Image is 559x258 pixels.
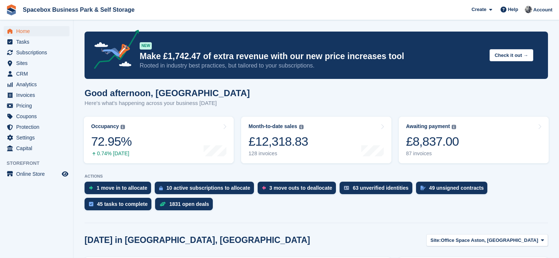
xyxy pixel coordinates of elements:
[16,90,60,100] span: Invoices
[140,42,152,50] div: NEW
[16,143,60,153] span: Capital
[299,125,304,129] img: icon-info-grey-7440780725fd019a000dd9b08b2336e03edf1995a4989e88bcd33f0948082b44.svg
[89,186,93,190] img: move_ins_to_allocate_icon-fdf77a2bb77ea45bf5b3d319d69a93e2d87916cf1d5bf7949dd705db3b84f3ca.svg
[426,234,548,246] button: Site: Office Space Aston, [GEOGRAPHIC_DATA]
[4,169,69,179] a: menu
[169,201,209,207] div: 1831 open deals
[525,6,532,13] img: SUDIPTA VIRMANI
[121,125,125,129] img: icon-info-grey-7440780725fd019a000dd9b08b2336e03edf1995a4989e88bcd33f0948082b44.svg
[84,117,234,163] a: Occupancy 72.95% 0.74% [DATE]
[248,134,308,149] div: £12,318.83
[472,6,486,13] span: Create
[344,186,349,190] img: verify_identity-adf6edd0f0f0b5bbfe63781bf79b02c33cf7c696d77639b501bdc392416b5a36.svg
[140,62,484,70] p: Rooted in industry best practices, but tailored to your subscriptions.
[490,49,533,61] button: Check it out →
[91,150,132,157] div: 0.74% [DATE]
[416,182,491,198] a: 49 unsigned contracts
[406,134,459,149] div: £8,837.00
[16,132,60,143] span: Settings
[88,30,139,72] img: price-adjustments-announcement-icon-8257ccfd72463d97f412b2fc003d46551f7dbcb40ab6d574587a9cd5c0d94...
[4,111,69,121] a: menu
[430,237,441,244] span: Site:
[4,47,69,58] a: menu
[91,123,119,130] div: Occupancy
[20,4,137,16] a: Spacebox Business Park & Self Storage
[441,237,538,244] span: Office Space Aston, [GEOGRAPHIC_DATA]
[155,182,258,198] a: 10 active subscriptions to allocate
[16,69,60,79] span: CRM
[262,186,266,190] img: move_outs_to_deallocate_icon-f764333ba52eb49d3ac5e1228854f67142a1ed5810a6f6cc68b1a99e826820c5.svg
[4,79,69,90] a: menu
[16,79,60,90] span: Analytics
[4,143,69,153] a: menu
[85,88,250,98] h1: Good afternoon, [GEOGRAPHIC_DATA]
[429,185,484,191] div: 49 unsigned contracts
[406,123,450,130] div: Awaiting payment
[16,26,60,36] span: Home
[4,37,69,47] a: menu
[452,125,456,129] img: icon-info-grey-7440780725fd019a000dd9b08b2336e03edf1995a4989e88bcd33f0948082b44.svg
[16,37,60,47] span: Tasks
[4,26,69,36] a: menu
[159,186,163,190] img: active_subscription_to_allocate_icon-d502201f5373d7db506a760aba3b589e785aa758c864c3986d89f69b8ff3...
[248,123,297,130] div: Month-to-date sales
[89,202,93,206] img: task-75834270c22a3079a89374b754ae025e5fb1db73e45f91037f5363f120a921f8.svg
[16,58,60,68] span: Sites
[85,99,250,108] p: Here's what's happening across your business [DATE]
[533,6,552,14] span: Account
[16,169,60,179] span: Online Store
[4,122,69,132] a: menu
[166,185,250,191] div: 10 active subscriptions to allocate
[399,117,549,163] a: Awaiting payment £8,837.00 87 invoices
[7,160,73,167] span: Storefront
[258,182,340,198] a: 3 move outs to deallocate
[406,150,459,157] div: 87 invoices
[4,132,69,143] a: menu
[4,90,69,100] a: menu
[155,198,216,214] a: 1831 open deals
[97,201,148,207] div: 45 tasks to complete
[85,198,155,214] a: 45 tasks to complete
[353,185,409,191] div: 63 unverified identities
[420,186,426,190] img: contract_signature_icon-13c848040528278c33f63329250d36e43548de30e8caae1d1a13099fd9432cc5.svg
[508,6,518,13] span: Help
[16,101,60,111] span: Pricing
[85,174,548,179] p: ACTIONS
[6,4,17,15] img: stora-icon-8386f47178a22dfd0bd8f6a31ec36ba5ce8667c1dd55bd0f319d3a0aa187defe.svg
[16,111,60,121] span: Coupons
[16,47,60,58] span: Subscriptions
[4,69,69,79] a: menu
[160,201,166,207] img: deal-1b604bf984904fb50ccaf53a9ad4b4a5d6e5aea283cecdc64d6e3604feb123c2.svg
[4,58,69,68] a: menu
[97,185,147,191] div: 1 move in to allocate
[85,182,155,198] a: 1 move in to allocate
[4,101,69,111] a: menu
[91,134,132,149] div: 72.95%
[85,235,310,245] h2: [DATE] in [GEOGRAPHIC_DATA], [GEOGRAPHIC_DATA]
[16,122,60,132] span: Protection
[61,170,69,178] a: Preview store
[340,182,416,198] a: 63 unverified identities
[248,150,308,157] div: 128 invoices
[140,51,484,62] p: Make £1,742.47 of extra revenue with our new price increases tool
[269,185,332,191] div: 3 move outs to deallocate
[241,117,391,163] a: Month-to-date sales £12,318.83 128 invoices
